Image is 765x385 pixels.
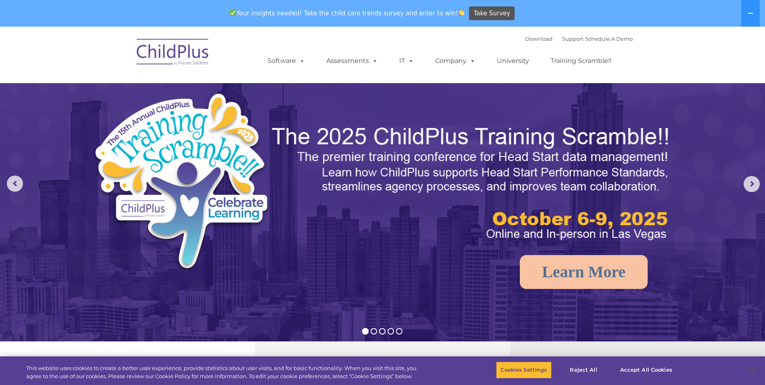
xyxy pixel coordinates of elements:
img: 👏 [459,10,465,16]
span: Take Survey [474,6,510,21]
button: Accept All Cookies [616,362,677,379]
img: ChildPlus by Procare Solutions [133,33,213,73]
img: ✅ [230,10,236,16]
a: Training Scramble!! [542,53,619,69]
a: Download [525,36,552,42]
a: IT [391,53,422,69]
button: Reject All [559,362,609,379]
a: Take Survey [469,6,515,21]
button: Close [743,361,761,379]
a: Learn More [520,255,648,289]
span: Your insights needed! Take the child care trends survey and enter to win! [227,5,468,21]
a: Schedule A Demo [585,36,633,42]
a: Support [562,36,584,42]
div: This website uses cookies to create a better user experience, provide statistics about user visit... [26,364,421,380]
a: Company [427,53,484,69]
a: University [489,53,537,69]
font: | [525,36,633,42]
button: Cookies Settings [496,362,551,379]
a: Software [259,53,313,69]
a: Assessments [318,53,386,69]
